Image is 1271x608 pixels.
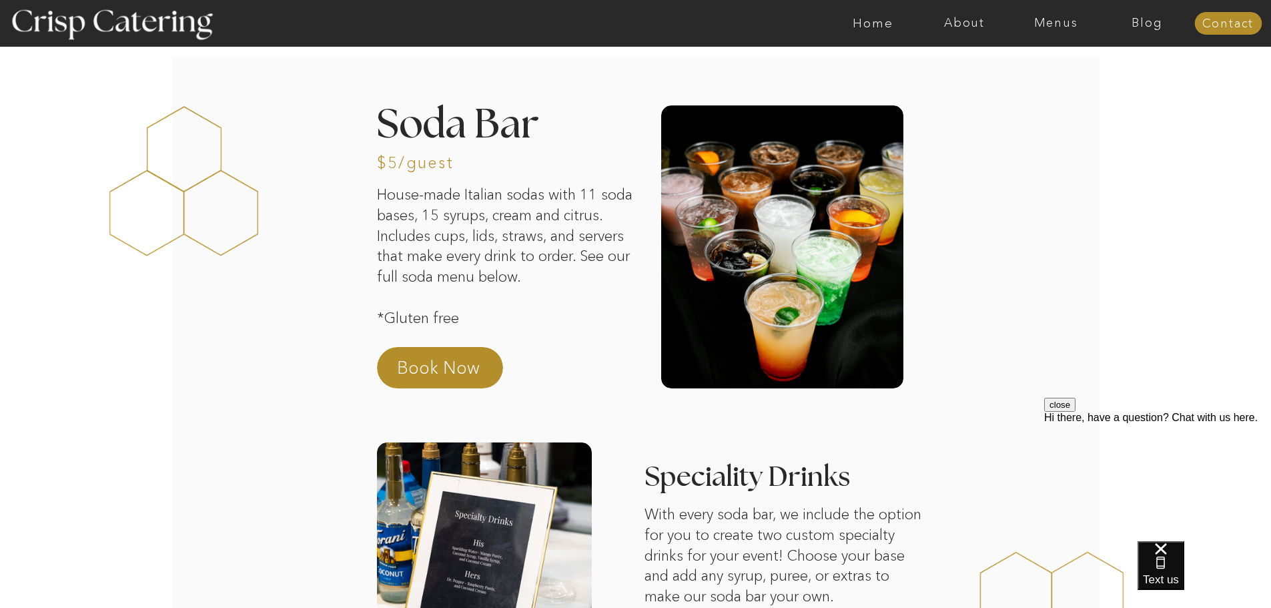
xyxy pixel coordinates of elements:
h3: Speciality Drinks [645,464,1070,477]
a: Contact [1194,17,1262,31]
a: Book Now [397,356,514,388]
a: Menus [1010,17,1102,30]
a: Home [827,17,919,30]
h2: Soda Bar [377,105,633,141]
p: House-made Italian sodas with 11 soda bases, 15 syrups, cream and citrus. Includes cups, lids, st... [377,185,633,326]
iframe: podium webchat widget bubble [1138,541,1271,608]
iframe: podium webchat widget prompt [1044,398,1271,558]
a: About [919,17,1010,30]
a: Blog [1102,17,1193,30]
h3: $5/guest [377,155,453,168]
